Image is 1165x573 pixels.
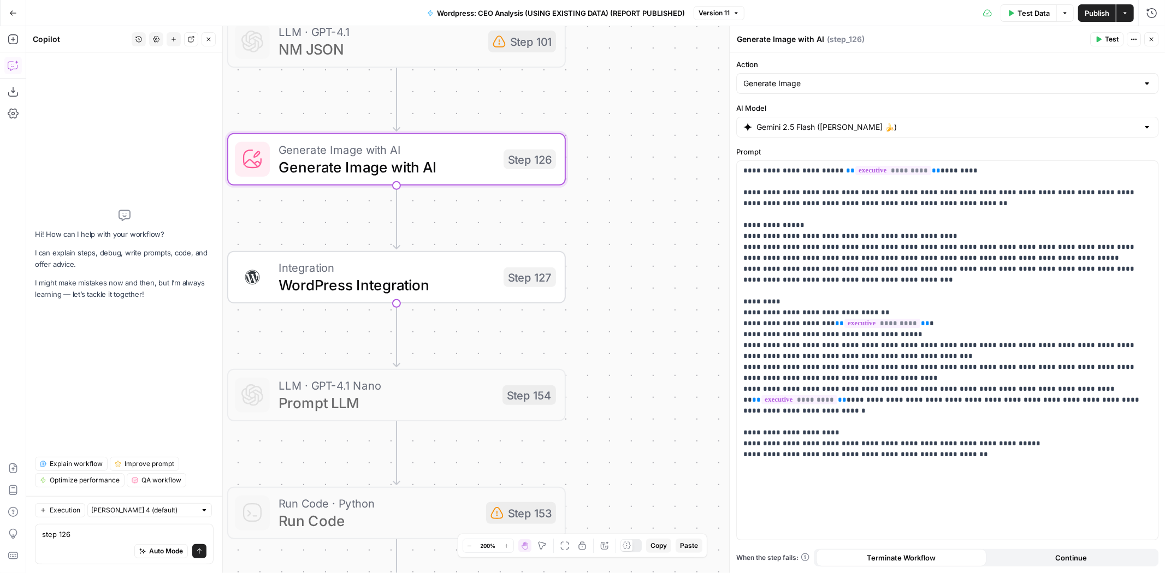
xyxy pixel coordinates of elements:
span: Paste [680,541,698,551]
div: IntegrationWordPress IntegrationStep 127 [227,251,566,303]
button: Paste [676,539,702,553]
span: NM JSON [279,38,480,60]
span: LLM · GPT-4.1 [279,23,480,40]
div: Step 127 [504,267,556,287]
span: Version 11 [699,8,730,18]
button: Test [1090,32,1123,46]
g: Edge from step_126 to step_127 [393,186,400,249]
g: Edge from step_101 to step_126 [393,68,400,131]
span: QA workflow [141,475,181,485]
div: Step 153 [486,502,556,524]
p: I might make mistakes now and then, but I’m always learning — let’s tackle it together! [35,277,214,300]
p: I can explain steps, debug, write prompts, code, and offer advice. [35,247,214,270]
span: Optimize performance [50,475,120,485]
span: Wordpress: CEO Analysis (USING EXISTING DATA) (REPORT PUBLISHED) [437,8,685,19]
div: Step 101 [488,31,556,52]
span: Execution [50,505,80,515]
p: Hi! How can I help with your workflow? [35,229,214,240]
label: Action [736,59,1158,70]
button: Version 11 [694,6,744,20]
a: When the step fails: [736,553,809,563]
span: Test Data [1018,8,1050,19]
label: Prompt [736,146,1158,157]
button: Execution [35,503,85,517]
input: Generate Image [743,78,1138,89]
span: Publish [1085,8,1109,19]
textarea: step 126 [42,529,206,540]
span: Auto Mode [149,546,183,556]
span: LLM · GPT-4.1 Nano [279,377,494,394]
span: Terminate Workflow [867,552,936,563]
span: Run Code [279,510,477,532]
div: Step 126 [504,150,556,169]
div: LLM · GPT-4.1NM JSONStep 101 [227,15,566,68]
button: Publish [1078,4,1116,22]
span: Test [1105,34,1119,44]
input: Select a model [756,122,1138,133]
span: Explain workflow [50,459,103,469]
div: LLM · GPT-4.1 NanoPrompt LLMStep 154 [227,369,566,421]
button: Copy [646,539,671,553]
span: Prompt LLM [279,392,494,414]
div: Copilot [33,34,128,45]
button: QA workflow [127,473,186,487]
button: Wordpress: CEO Analysis (USING EXISTING DATA) (REPORT PUBLISHED) [421,4,691,22]
span: Continue [1056,552,1087,563]
span: Generate Image with AI [279,156,495,178]
div: Generate Image with AIGenerate Image with AIStep 126 [227,133,566,186]
textarea: Generate Image with AI [737,34,824,45]
span: ( step_126 ) [827,34,865,45]
label: AI Model [736,103,1158,114]
button: Explain workflow [35,457,108,471]
span: 200% [481,541,496,550]
span: Generate Image with AI [279,141,495,158]
button: Auto Mode [134,544,188,558]
button: Continue [986,549,1156,566]
input: Claude Sonnet 4 (default) [91,505,196,516]
span: Copy [650,541,667,551]
button: Test Data [1001,4,1056,22]
g: Edge from step_154 to step_153 [393,421,400,485]
span: Improve prompt [125,459,174,469]
button: Optimize performance [35,473,125,487]
span: Integration [279,259,495,276]
img: WordPress%20logotype.png [241,266,263,288]
span: Run Code · Python [279,494,477,512]
button: Improve prompt [110,457,179,471]
span: WordPress Integration [279,274,495,296]
div: Run Code · PythonRun CodeStep 153 [227,487,566,539]
g: Edge from step_127 to step_154 [393,303,400,367]
div: Step 154 [502,385,556,405]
